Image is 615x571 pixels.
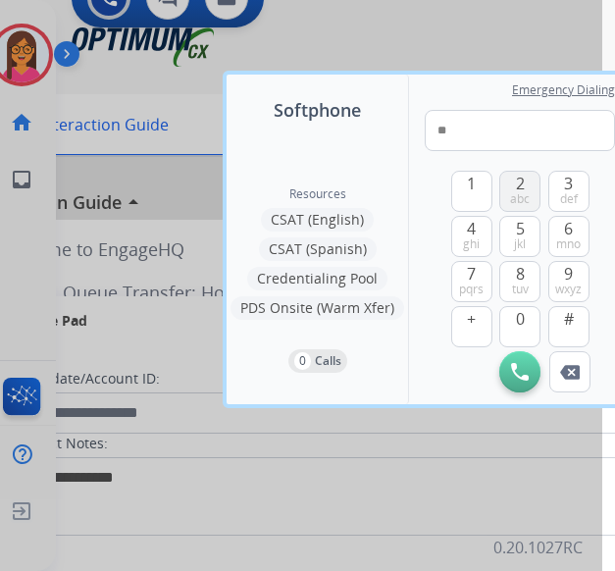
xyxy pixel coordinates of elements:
[451,216,492,257] button: 4ghi
[499,261,540,302] button: 8tuv
[493,536,583,559] p: 0.20.1027RC
[560,191,578,207] span: def
[511,363,529,381] img: call-button
[451,171,492,212] button: 1
[548,261,589,302] button: 9wxyz
[499,216,540,257] button: 5jkl
[512,282,529,297] span: tuv
[514,236,526,252] span: jkl
[451,306,492,347] button: +
[451,261,492,302] button: 7pqrs
[564,262,573,285] span: 9
[288,349,347,373] button: 0Calls
[555,282,582,297] span: wxyz
[261,208,374,232] button: CSAT (English)
[499,306,540,347] button: 0
[516,307,525,331] span: 0
[231,296,404,320] button: PDS Onsite (Warm Xfer)
[467,217,476,240] span: 4
[467,172,476,195] span: 1
[499,171,540,212] button: 2abc
[516,172,525,195] span: 2
[467,262,476,285] span: 7
[548,306,589,347] button: #
[274,96,361,124] span: Softphone
[560,365,580,380] img: call-button
[259,237,377,261] button: CSAT (Spanish)
[510,191,530,207] span: abc
[294,352,311,370] p: 0
[564,217,573,240] span: 6
[556,236,581,252] span: mno
[516,262,525,285] span: 8
[459,282,484,297] span: pqrs
[564,172,573,195] span: 3
[516,217,525,240] span: 5
[467,307,476,331] span: +
[548,216,589,257] button: 6mno
[548,171,589,212] button: 3def
[564,307,574,331] span: #
[463,236,480,252] span: ghi
[289,186,346,202] span: Resources
[315,352,341,370] p: Calls
[512,82,615,98] span: Emergency Dialing
[247,267,387,290] button: Credentialing Pool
